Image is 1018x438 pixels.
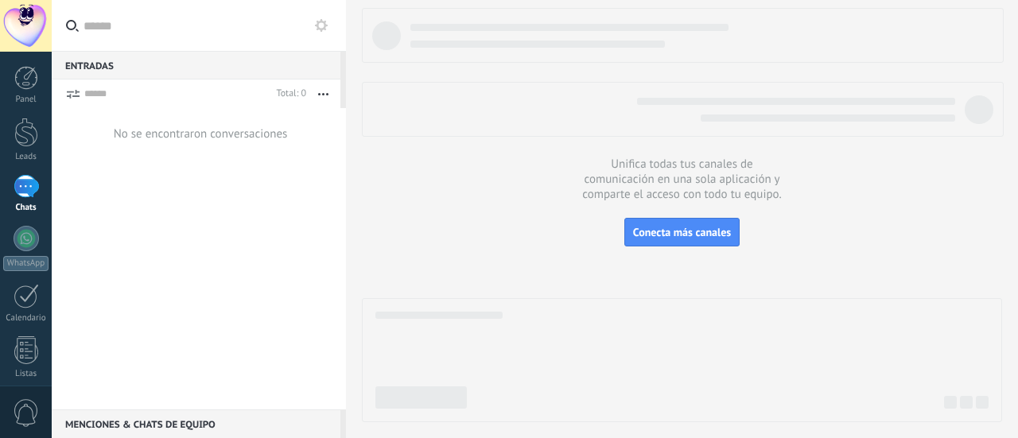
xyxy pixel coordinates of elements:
div: Calendario [3,313,49,324]
div: No se encontraron conversaciones [114,126,288,141]
div: Chats [3,203,49,213]
div: Leads [3,152,49,162]
div: Menciones & Chats de equipo [52,409,340,438]
div: Listas [3,369,49,379]
div: Panel [3,95,49,105]
button: Conecta más canales [624,218,740,246]
div: WhatsApp [3,256,49,271]
div: Entradas [52,51,340,79]
div: Total: 0 [270,86,306,102]
span: Conecta más canales [633,225,731,239]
